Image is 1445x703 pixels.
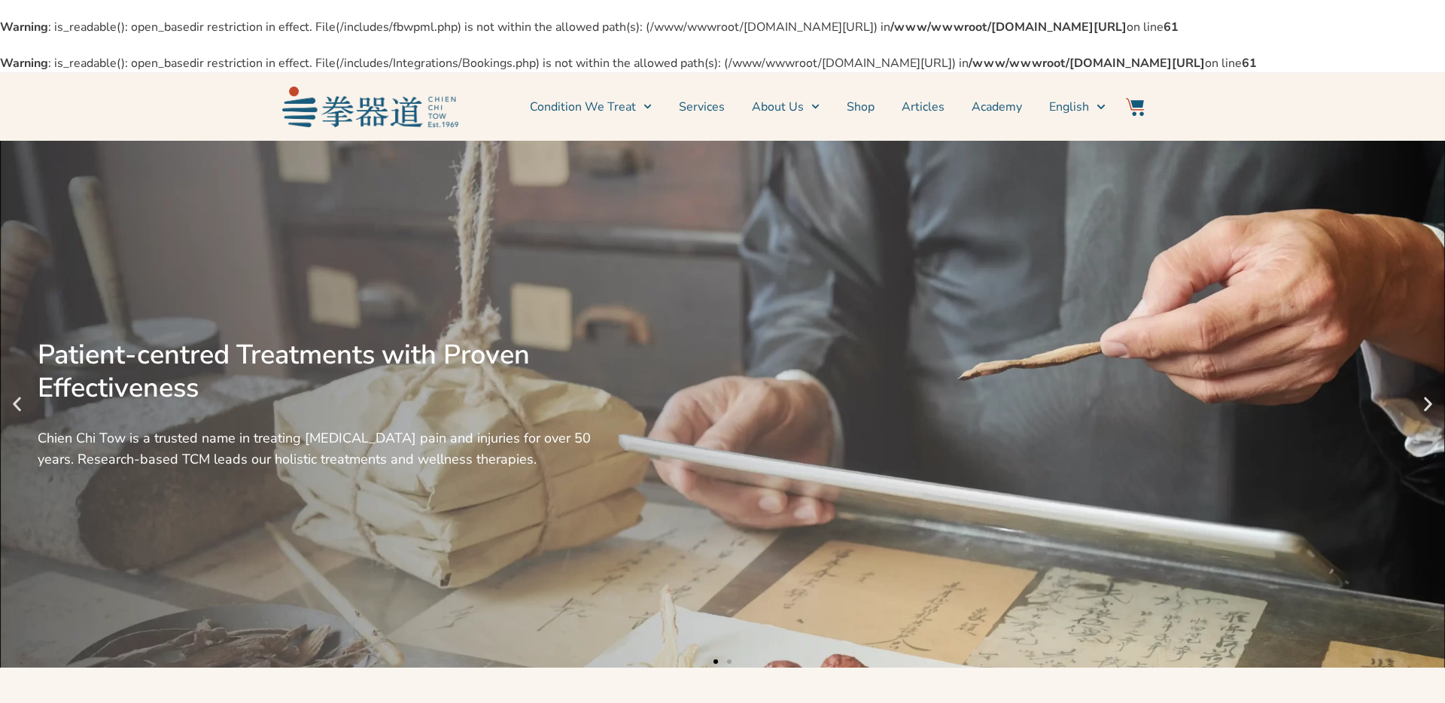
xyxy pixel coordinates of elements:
[902,88,945,126] a: Articles
[466,88,1106,126] nav: Menu
[847,88,875,126] a: Shop
[969,55,1205,72] b: /www/wwwroot/[DOMAIN_NAME][URL]
[972,88,1022,126] a: Academy
[1049,98,1089,116] span: English
[1419,395,1437,414] div: Next slide
[38,428,599,470] div: Chien Chi Tow is a trusted name in treating [MEDICAL_DATA] pain and injuries for over 50 years. R...
[8,395,26,414] div: Previous slide
[679,88,725,126] a: Services
[1049,88,1105,126] a: English
[530,88,652,126] a: Condition We Treat
[713,659,718,664] span: Go to slide 1
[38,339,599,405] div: Patient-centred Treatments with Proven Effectiveness
[1126,98,1144,116] img: Website Icon-03
[727,659,732,664] span: Go to slide 2
[752,88,820,126] a: About Us
[1242,55,1257,72] b: 61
